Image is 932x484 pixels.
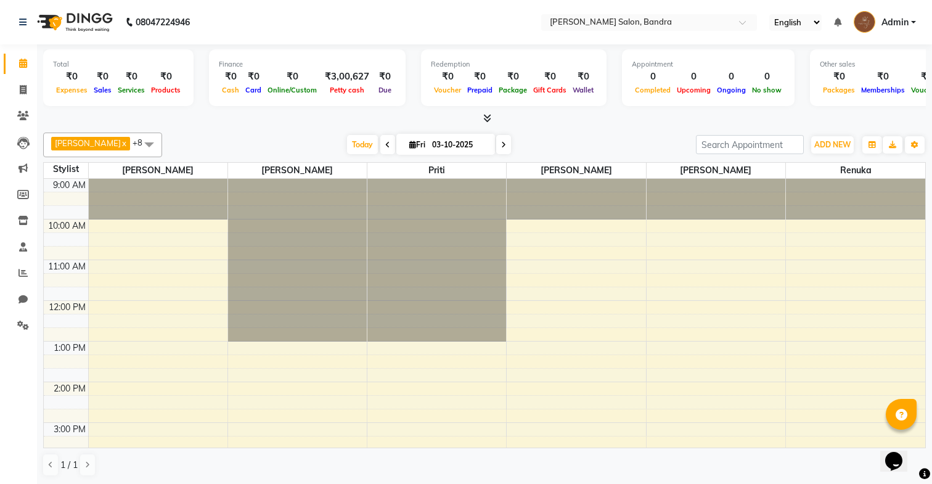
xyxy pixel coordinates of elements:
[121,138,126,148] a: x
[696,135,804,154] input: Search Appointment
[881,16,909,29] span: Admin
[51,423,88,436] div: 3:00 PM
[242,86,264,94] span: Card
[749,70,785,84] div: 0
[89,163,227,178] span: [PERSON_NAME]
[570,70,597,84] div: ₹0
[60,459,78,472] span: 1 / 1
[327,86,367,94] span: Petty cash
[632,86,674,94] span: Completed
[570,86,597,94] span: Wallet
[115,86,148,94] span: Services
[133,137,152,147] span: +8
[431,86,464,94] span: Voucher
[51,382,88,395] div: 2:00 PM
[530,70,570,84] div: ₹0
[242,70,264,84] div: ₹0
[858,70,908,84] div: ₹0
[814,140,851,149] span: ADD NEW
[219,70,242,84] div: ₹0
[53,86,91,94] span: Expenses
[264,70,320,84] div: ₹0
[464,70,496,84] div: ₹0
[374,70,396,84] div: ₹0
[219,59,396,70] div: Finance
[31,5,116,39] img: logo
[632,70,674,84] div: 0
[44,163,88,176] div: Stylist
[320,70,374,84] div: ₹3,00,627
[91,70,115,84] div: ₹0
[820,86,858,94] span: Packages
[46,219,88,232] div: 10:00 AM
[749,86,785,94] span: No show
[464,86,496,94] span: Prepaid
[431,59,597,70] div: Redemption
[428,136,490,154] input: 2025-10-03
[55,138,121,148] span: [PERSON_NAME]
[51,179,88,192] div: 9:00 AM
[530,86,570,94] span: Gift Cards
[53,70,91,84] div: ₹0
[46,260,88,273] div: 11:00 AM
[219,86,242,94] span: Cash
[820,70,858,84] div: ₹0
[632,59,785,70] div: Appointment
[811,136,854,154] button: ADD NEW
[507,163,645,178] span: [PERSON_NAME]
[115,70,148,84] div: ₹0
[496,86,530,94] span: Package
[148,86,184,94] span: Products
[431,70,464,84] div: ₹0
[880,435,920,472] iframe: chat widget
[228,163,367,178] span: [PERSON_NAME]
[674,70,714,84] div: 0
[714,70,749,84] div: 0
[91,86,115,94] span: Sales
[367,163,506,178] span: Priti
[136,5,190,39] b: 08047224946
[786,163,925,178] span: Renuka
[496,70,530,84] div: ₹0
[406,140,428,149] span: Fri
[46,301,88,314] div: 12:00 PM
[148,70,184,84] div: ₹0
[714,86,749,94] span: Ongoing
[51,342,88,355] div: 1:00 PM
[347,135,378,154] span: Today
[53,59,184,70] div: Total
[674,86,714,94] span: Upcoming
[264,86,320,94] span: Online/Custom
[375,86,394,94] span: Due
[647,163,785,178] span: [PERSON_NAME]
[858,86,908,94] span: Memberships
[854,11,875,33] img: Admin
